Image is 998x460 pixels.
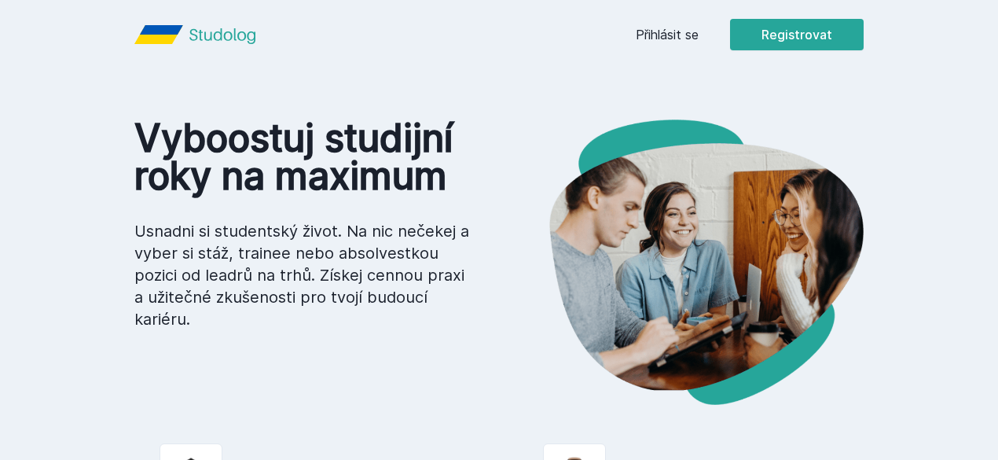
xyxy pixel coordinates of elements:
a: Přihlásit se [636,25,699,44]
img: hero.png [499,120,864,405]
h1: Vyboostuj studijní roky na maximum [134,120,474,195]
button: Registrovat [730,19,864,50]
p: Usnadni si studentský život. Na nic nečekej a vyber si stáž, trainee nebo absolvestkou pozici od ... [134,220,474,330]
